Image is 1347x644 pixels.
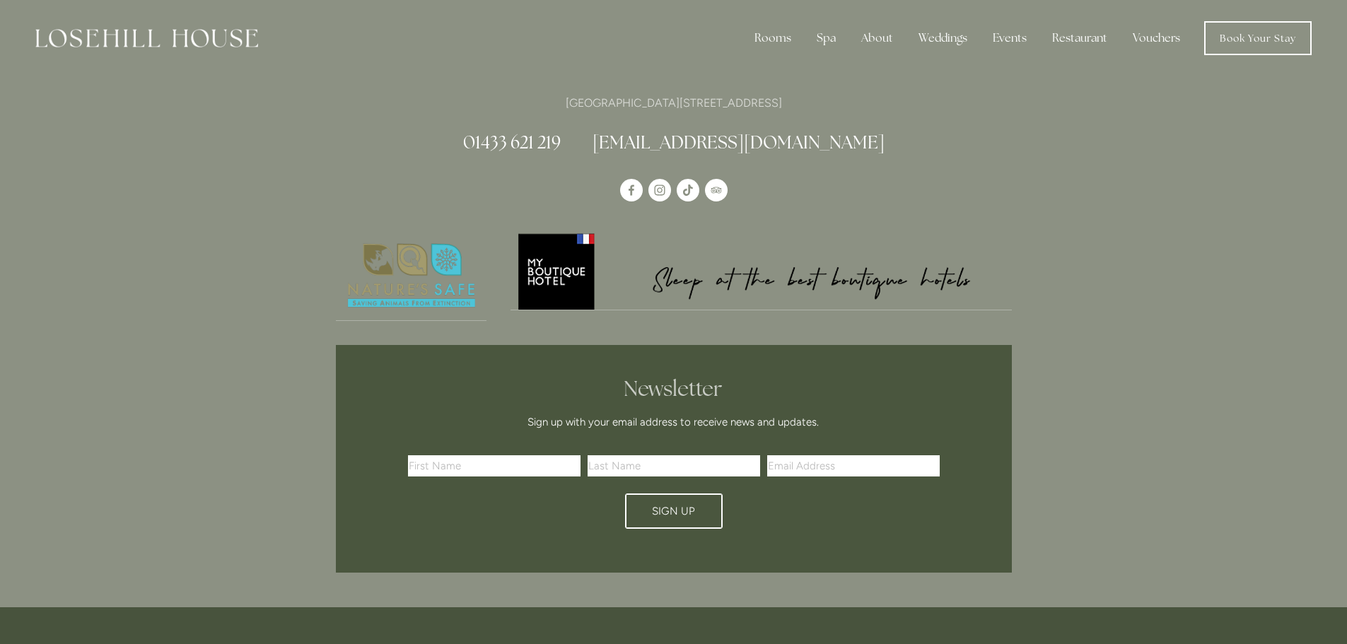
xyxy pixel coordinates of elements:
p: [GEOGRAPHIC_DATA][STREET_ADDRESS] [336,93,1012,112]
div: Rooms [743,24,803,52]
a: [EMAIL_ADDRESS][DOMAIN_NAME] [593,131,885,153]
div: Events [981,24,1038,52]
a: 01433 621 219 [463,131,561,153]
div: Restaurant [1041,24,1119,52]
input: Last Name [588,455,760,476]
a: TripAdvisor [705,179,728,201]
h2: Newsletter [413,376,935,402]
a: Book Your Stay [1204,21,1312,55]
div: About [850,24,904,52]
p: Sign up with your email address to receive news and updates. [413,414,935,431]
a: Instagram [648,179,671,201]
div: Spa [805,24,847,52]
div: Weddings [907,24,979,52]
a: Losehill House Hotel & Spa [620,179,643,201]
img: Losehill House [35,29,258,47]
input: Email Address [767,455,940,476]
a: Vouchers [1121,24,1191,52]
span: Sign Up [652,505,695,517]
input: First Name [408,455,581,476]
a: TikTok [677,179,699,201]
img: Nature's Safe - Logo [336,231,487,320]
img: My Boutique Hotel - Logo [511,231,1012,310]
a: Nature's Safe - Logo [336,231,487,321]
button: Sign Up [625,493,723,529]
